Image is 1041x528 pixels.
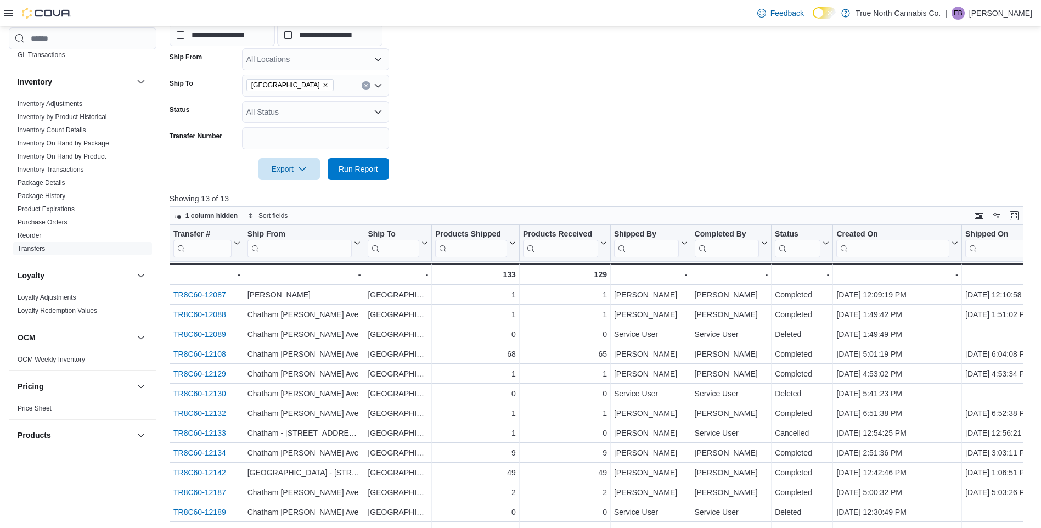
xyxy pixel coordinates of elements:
div: [PERSON_NAME] [694,308,768,321]
div: Completed [775,486,829,499]
div: [PERSON_NAME] [694,288,768,301]
label: Ship From [170,53,202,61]
div: Ship From [247,229,352,240]
a: Inventory On Hand by Product [18,153,106,160]
div: Status [775,229,820,240]
div: Created On [836,229,949,240]
div: [DATE] 12:09:19 PM [836,288,958,301]
h3: Pricing [18,381,43,392]
div: [PERSON_NAME] [694,407,768,420]
div: Products Shipped [435,229,507,240]
label: Transfer Number [170,132,222,141]
input: Press the down key to open a popover containing a calendar. [277,24,382,46]
div: [GEOGRAPHIC_DATA] [368,446,428,459]
div: Products Received [523,229,598,240]
a: GL Transactions [18,51,65,59]
a: Inventory by Product Historical [18,113,107,121]
input: Dark Mode [813,7,836,19]
button: Clear input [362,81,370,90]
button: Export [258,158,320,180]
div: 1 [435,308,516,321]
div: Completed [775,308,829,321]
div: Completed [775,288,829,301]
a: Loyalty Adjustments [18,294,76,301]
span: Wallaceburg [246,79,334,91]
span: OCM Weekly Inventory [18,355,85,364]
span: 1 column hidden [185,211,238,220]
div: Finance [9,35,156,66]
a: Price Sheet [18,405,52,412]
a: Reorder [18,232,41,239]
div: [GEOGRAPHIC_DATA] [368,407,428,420]
button: 1 column hidden [170,209,242,222]
span: Purchase Orders [18,218,67,227]
span: [GEOGRAPHIC_DATA] [251,80,320,91]
p: Showing 13 of 13 [170,193,1032,204]
button: Inventory [18,76,132,87]
button: Products Received [523,229,607,257]
div: 1 [435,407,516,420]
div: Chatham [PERSON_NAME] Ave [247,387,361,400]
div: Transfer Url [173,229,232,257]
div: [GEOGRAPHIC_DATA] [368,288,428,301]
div: 9 [523,446,607,459]
a: Inventory Count Details [18,126,86,134]
div: [GEOGRAPHIC_DATA] [368,426,428,440]
div: OCM [9,353,156,370]
button: Pricing [134,380,148,393]
a: TR8C60-12089 [173,330,226,339]
div: [GEOGRAPHIC_DATA] [368,466,428,479]
div: Products Received [523,229,598,257]
div: Completed By [694,229,759,240]
div: - [173,268,240,281]
button: Open list of options [374,55,382,64]
div: [GEOGRAPHIC_DATA] [368,505,428,519]
div: - [614,268,688,281]
a: TR8C60-12134 [173,448,226,457]
p: [PERSON_NAME] [969,7,1032,20]
span: Package Details [18,178,65,187]
div: Chatham [PERSON_NAME] Ave [247,505,361,519]
div: Transfer # [173,229,232,240]
button: Remove Wallaceburg from selection in this group [322,82,329,88]
div: Pricing [9,402,156,419]
button: Inventory [134,75,148,88]
div: 0 [523,328,607,341]
a: Purchase Orders [18,218,67,226]
div: [GEOGRAPHIC_DATA] [368,347,428,361]
button: Sort fields [243,209,292,222]
div: - [368,268,428,281]
span: Sort fields [258,211,288,220]
button: Ship To [368,229,428,257]
div: 0 [435,505,516,519]
div: 49 [523,466,607,479]
a: Inventory Transactions [18,166,84,173]
div: 0 [523,505,607,519]
button: OCM [134,331,148,344]
div: [DATE] 12:42:46 PM [836,466,958,479]
div: [PERSON_NAME] [694,466,768,479]
div: [PERSON_NAME] [694,367,768,380]
div: - [694,268,768,281]
div: 1 [523,367,607,380]
div: [GEOGRAPHIC_DATA] [368,367,428,380]
div: Cancelled [775,426,829,440]
div: 0 [435,387,516,400]
div: [PERSON_NAME] [614,308,688,321]
div: [DATE] 1:49:49 PM [836,328,958,341]
input: Press the down key to open a popover containing a calendar. [170,24,275,46]
div: 0 [435,328,516,341]
div: [DATE] 1:49:42 PM [836,308,958,321]
a: TR8C60-12129 [173,369,226,378]
div: [GEOGRAPHIC_DATA] [368,308,428,321]
div: Ship To [368,229,419,240]
div: [PERSON_NAME] [614,446,688,459]
div: Service User [694,505,768,519]
div: [PERSON_NAME] [614,486,688,499]
label: Status [170,105,190,114]
a: Transfers [18,245,45,252]
a: TR8C60-12108 [173,350,226,358]
div: [DATE] 4:53:02 PM [836,367,958,380]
